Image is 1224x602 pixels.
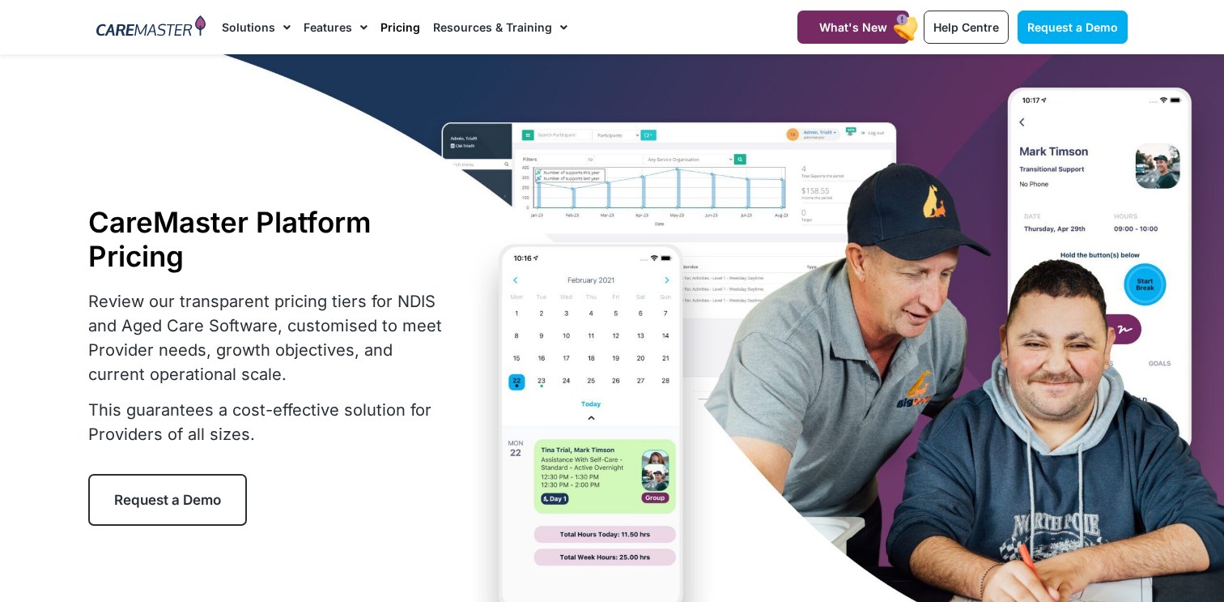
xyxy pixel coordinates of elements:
[819,20,887,34] span: What's New
[88,205,453,273] h1: CareMaster Platform Pricing
[88,398,453,446] p: This guarantees a cost-effective solution for Providers of all sizes.
[88,289,453,386] p: Review our transparent pricing tiers for NDIS and Aged Care Software, customised to meet Provider...
[96,15,206,40] img: CareMaster Logo
[924,11,1009,44] a: Help Centre
[88,474,247,526] a: Request a Demo
[933,20,999,34] span: Help Centre
[1018,11,1128,44] a: Request a Demo
[114,492,221,508] span: Request a Demo
[797,11,909,44] a: What's New
[1027,20,1118,34] span: Request a Demo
